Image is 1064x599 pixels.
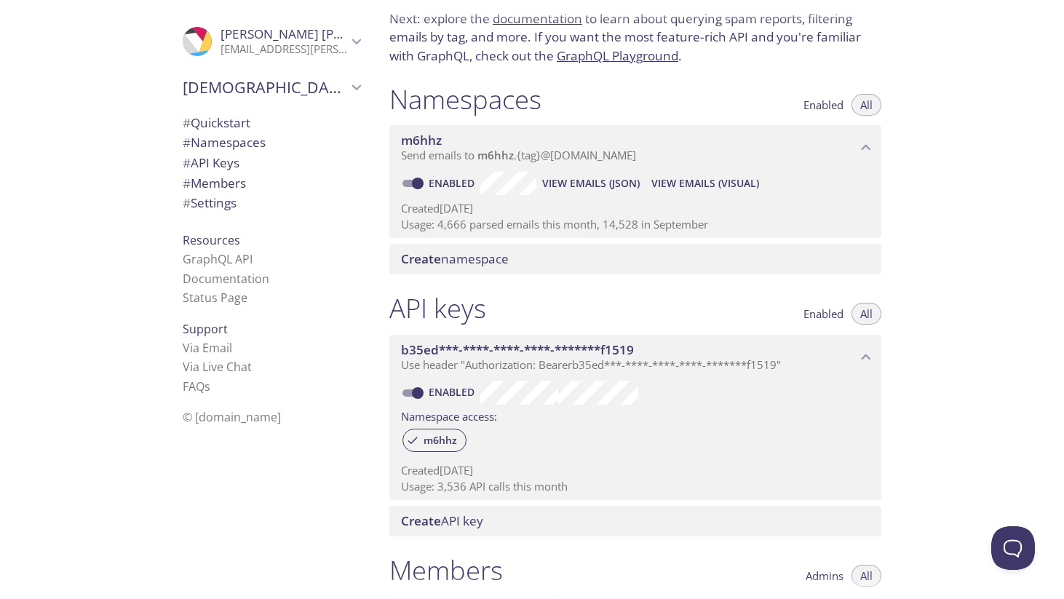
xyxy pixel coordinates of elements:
span: m6hhz [415,434,466,447]
a: Status Page [183,290,247,306]
span: Settings [183,194,237,211]
a: Via Live Chat [183,359,252,375]
div: m6hhz [402,429,467,452]
h1: Namespaces [389,83,541,116]
a: Enabled [426,176,480,190]
a: Enabled [426,385,480,399]
button: Enabled [795,94,852,116]
span: © [DOMAIN_NAME] [183,409,281,425]
p: Created [DATE] [401,463,870,478]
div: Namespaces [171,132,372,153]
span: Resources [183,232,240,248]
p: Created [DATE] [401,201,870,216]
h1: Members [389,554,503,587]
button: All [851,303,881,325]
span: # [183,154,191,171]
button: View Emails (Visual) [646,172,765,195]
p: Usage: 4,666 parsed emails this month, 14,528 in September [401,217,870,232]
span: m6hhz [401,132,442,148]
h1: API keys [389,292,486,325]
button: View Emails (JSON) [536,172,646,195]
span: # [183,175,191,191]
div: Create namespace [389,244,881,274]
div: Create API Key [389,506,881,536]
a: documentation [493,10,582,27]
span: Members [183,175,246,191]
span: Create [401,250,441,267]
span: View Emails (JSON) [542,175,640,192]
div: Christian's team [171,68,372,106]
div: Quickstart [171,113,372,133]
div: Team Settings [171,193,372,213]
a: Via Email [183,340,232,356]
a: FAQ [183,378,210,394]
button: All [851,565,881,587]
div: m6hhz namespace [389,125,881,170]
span: # [183,114,191,131]
span: namespace [401,250,509,267]
span: [DEMOGRAPHIC_DATA]'s team [183,77,347,98]
p: Next: explore the to learn about querying spam reports, filtering emails by tag, and more. If you... [389,9,881,66]
span: API Keys [183,154,239,171]
button: Enabled [795,303,852,325]
span: View Emails (Visual) [651,175,759,192]
span: # [183,134,191,151]
span: Send emails to . {tag} @[DOMAIN_NAME] [401,148,636,162]
span: Support [183,321,228,337]
button: Admins [797,565,852,587]
label: Namespace access: [401,405,497,426]
div: API Keys [171,153,372,173]
p: [EMAIL_ADDRESS][PERSON_NAME][DOMAIN_NAME] [221,42,347,57]
span: Create [401,512,441,529]
span: [PERSON_NAME] [PERSON_NAME] [221,25,420,42]
span: # [183,194,191,211]
div: Members [171,173,372,194]
span: Quickstart [183,114,250,131]
span: s [205,378,210,394]
div: André Schäfer [171,17,372,66]
span: Namespaces [183,134,266,151]
a: GraphQL API [183,251,253,267]
a: Documentation [183,271,269,287]
span: API key [401,512,483,529]
button: All [851,94,881,116]
iframe: Help Scout Beacon - Open [991,526,1035,570]
span: m6hhz [477,148,514,162]
a: GraphQL Playground [557,47,678,64]
p: Usage: 3,536 API calls this month [401,479,870,494]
